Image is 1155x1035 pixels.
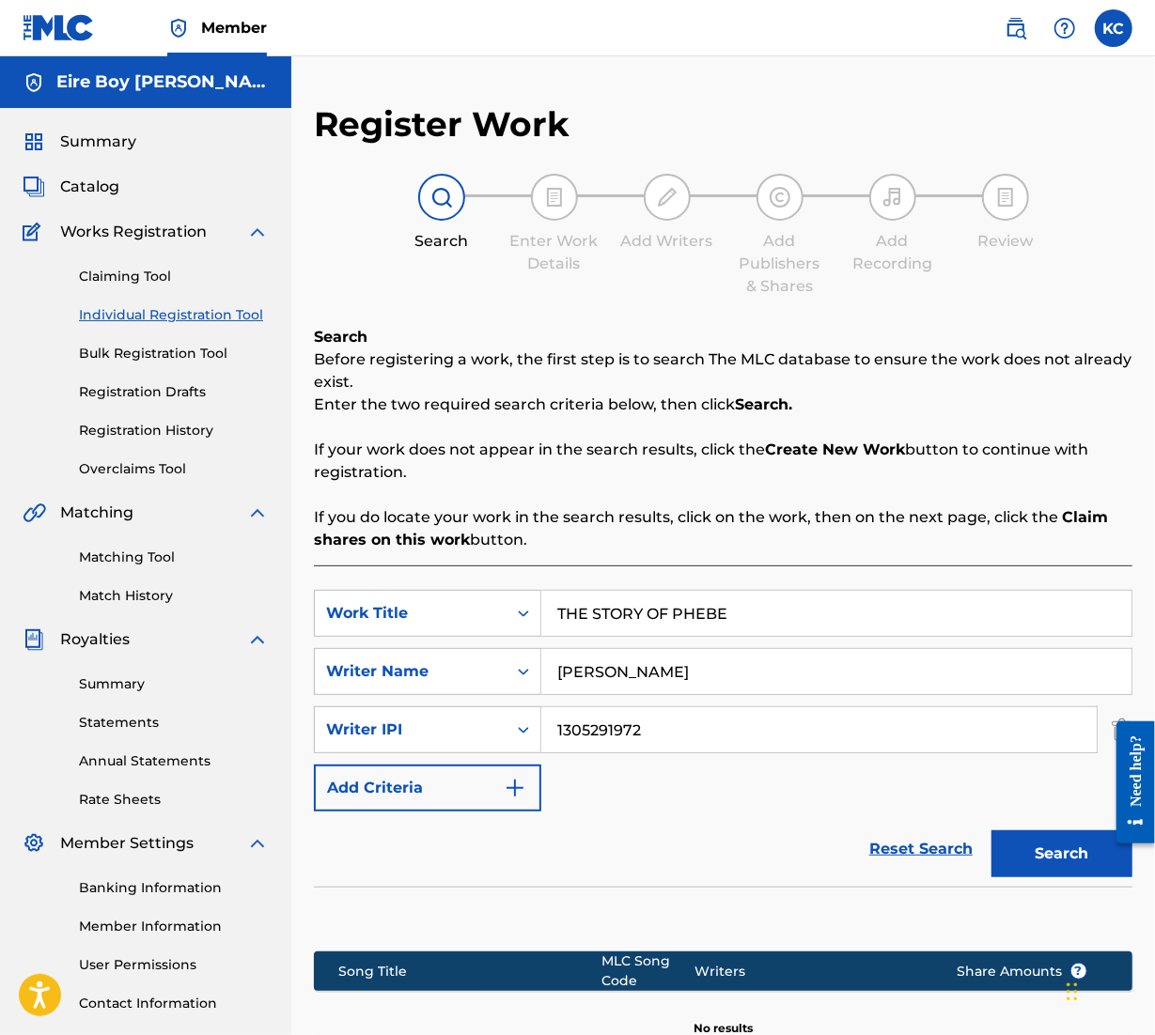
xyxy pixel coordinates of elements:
[246,832,269,855] img: expand
[314,394,1132,416] p: Enter the two required search criteria below, then click
[23,221,47,243] img: Works Registration
[79,917,269,936] a: Member Information
[201,17,267,39] span: Member
[314,765,541,811] button: Add Criteria
[994,186,1017,209] img: step indicator icon for Review
[23,502,46,524] img: Matching
[314,103,570,146] h2: Register Work
[504,777,526,799] img: 9d2ae6d4665cec9f34b9.svg
[79,459,269,479] a: Overclaims Tool
[314,506,1132,551] p: If you do locate your work in the search results, click on the work, then on the next page, click...
[79,790,269,810] a: Rate Sheets
[1102,706,1155,857] iframe: Resource Center
[79,994,269,1013] a: Contact Information
[882,186,904,209] img: step indicator icon for Add Recording
[326,602,495,625] div: Work Title
[60,131,136,153] span: Summary
[60,832,194,855] span: Member Settings
[167,17,190,39] img: Top Rightsholder
[79,344,269,363] a: Bulk Registration Tool
[991,830,1132,877] button: Search
[79,586,269,606] a: Match History
[846,230,940,275] div: Add Recording
[60,221,207,243] span: Works Registration
[1067,964,1078,1020] div: Drag
[314,439,1132,484] p: If your work does not appear in the search results, click the button to continue with registration.
[314,590,1132,887] form: Search Form
[79,674,269,694] a: Summary
[1095,9,1132,47] div: User Menu
[733,230,827,298] div: Add Publishers & Shares
[23,71,45,94] img: Accounts
[79,421,269,440] a: Registration History
[620,230,714,253] div: Add Writers
[430,186,453,209] img: step indicator icon for Search
[56,71,269,93] h5: Eire Boy Malek
[79,713,269,733] a: Statements
[60,628,130,651] span: Royalties
[395,230,489,253] div: Search
[79,751,269,771] a: Annual Statements
[695,962,928,981] div: Writers
[860,828,982,870] a: Reset Search
[23,131,136,153] a: SummarySummary
[1054,17,1076,39] img: help
[326,718,495,741] div: Writer IPI
[543,186,566,209] img: step indicator icon for Enter Work Details
[23,832,45,855] img: Member Settings
[507,230,601,275] div: Enter Work Details
[23,14,95,41] img: MLC Logo
[314,328,367,346] b: Search
[769,186,791,209] img: step indicator icon for Add Publishers & Shares
[79,305,269,325] a: Individual Registration Tool
[246,628,269,651] img: expand
[246,221,269,243] img: expand
[1061,945,1155,1035] iframe: Chat Widget
[338,962,601,981] div: Song Title
[79,382,269,402] a: Registration Drafts
[656,186,679,209] img: step indicator icon for Add Writers
[60,176,119,198] span: Catalog
[79,955,269,975] a: User Permissions
[314,348,1132,394] p: Before registering a work, the first step is to search The MLC database to ensure the work does n...
[79,548,269,567] a: Matching Tool
[23,176,45,198] img: Catalog
[735,395,792,413] strong: Search.
[997,9,1035,47] a: Public Search
[79,878,269,898] a: Banking Information
[23,176,119,198] a: CatalogCatalog
[601,951,695,991] div: MLC Song Code
[326,660,495,683] div: Writer Name
[1005,17,1027,39] img: search
[79,267,269,286] a: Claiming Tool
[959,230,1053,253] div: Review
[23,628,45,651] img: Royalties
[958,962,1087,981] span: Share Amounts
[60,502,133,524] span: Matching
[246,502,269,524] img: expand
[1046,9,1084,47] div: Help
[23,131,45,153] img: Summary
[765,440,905,458] strong: Create New Work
